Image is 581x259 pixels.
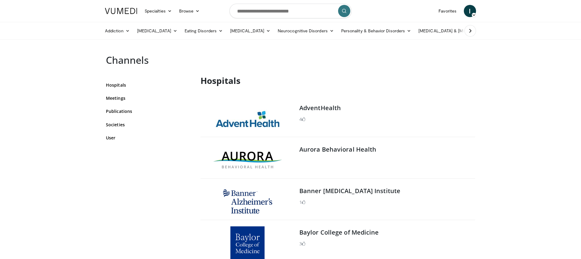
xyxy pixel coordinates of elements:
[415,25,502,37] a: [MEDICAL_DATA] & [MEDICAL_DATA]
[299,116,305,122] li: 4
[181,25,226,37] a: Eating Disorders
[229,4,352,18] input: Search topics, interventions
[464,5,476,17] a: I
[223,189,272,214] img: Banner Alzheimer's Institute
[175,5,204,17] a: Browse
[106,82,191,88] a: Hospitals
[106,135,191,141] a: User
[299,240,305,247] li: 3
[299,145,376,153] a: Aurora Behavioral Health
[101,25,133,37] a: Addiction
[213,152,282,168] img: Aurora Behavioral Health
[299,104,341,112] a: AdventHealth
[299,228,379,236] a: Baylor College of Medicine
[215,110,280,128] img: AdventHealth
[299,199,305,205] li: 1
[200,75,240,86] strong: Hospitals
[226,25,274,37] a: [MEDICAL_DATA]
[141,5,175,17] a: Specialties
[299,187,400,195] a: Banner [MEDICAL_DATA] Institute
[337,25,415,37] a: Personality & Behavior Disorders
[106,121,191,128] a: Societies
[106,108,191,114] a: Publications
[106,95,191,101] a: Meetings
[133,25,181,37] a: [MEDICAL_DATA]
[274,25,337,37] a: Neurocognitive Disorders
[435,5,460,17] a: Favorites
[106,54,349,66] h2: Channels
[105,8,137,14] img: VuMedi Logo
